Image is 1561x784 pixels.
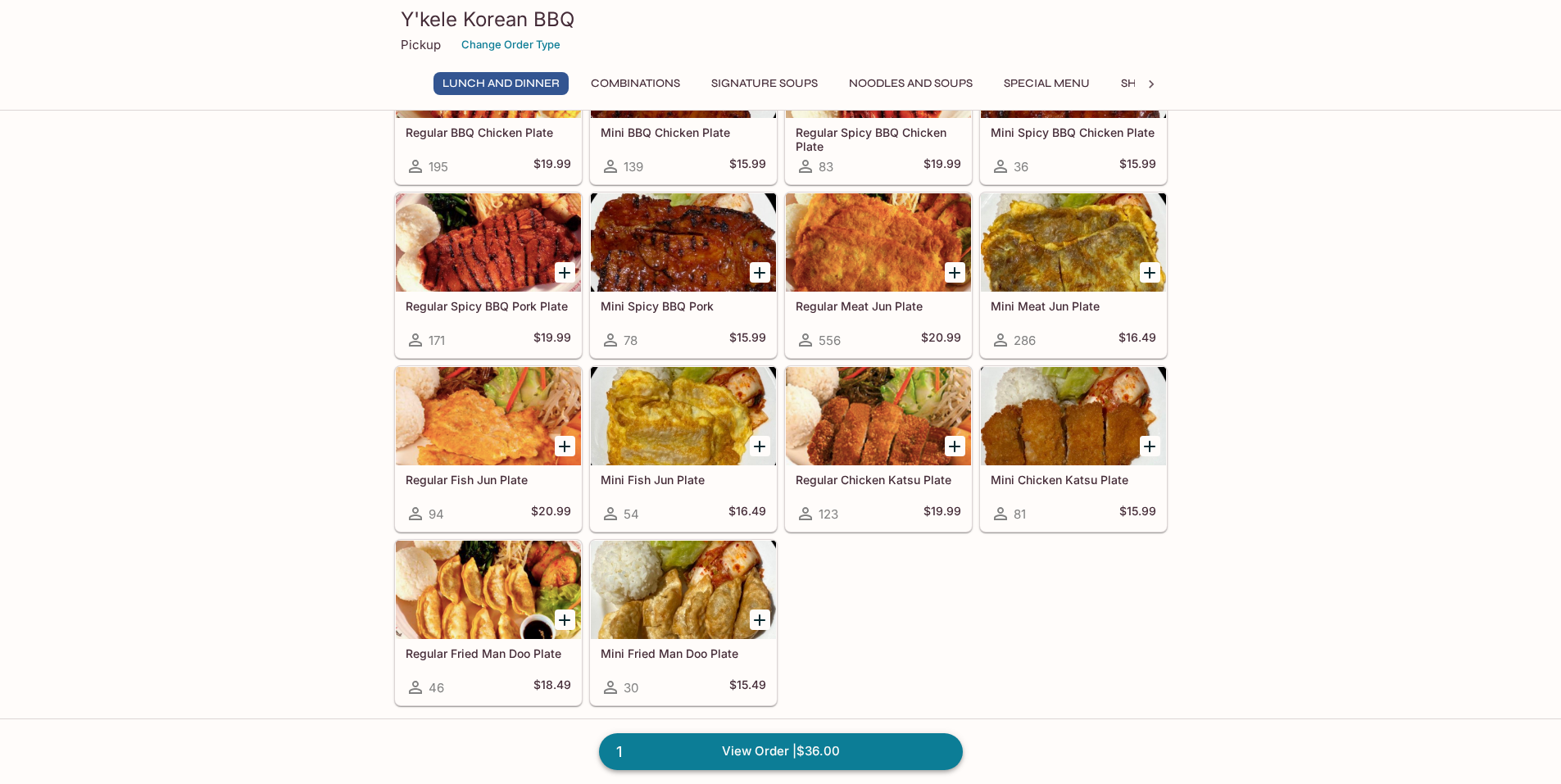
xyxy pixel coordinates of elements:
[624,159,643,174] span: 139
[429,680,444,696] span: 46
[786,20,971,118] div: Regular Spicy BBQ Chicken Plate
[406,125,571,139] h5: Regular BBQ Chicken Plate
[395,366,582,532] a: Regular Fish Jun Plate94$20.99
[601,646,766,660] h5: Mini Fried Man Doo Plate
[729,156,766,176] h5: $15.99
[786,367,971,465] div: Regular Chicken Katsu Plate
[555,436,575,456] button: Add Regular Fish Jun Plate
[1119,156,1156,176] h5: $15.99
[750,610,770,630] button: Add Mini Fried Man Doo Plate
[981,367,1166,465] div: Mini Chicken Katsu Plate
[433,72,569,95] button: Lunch and Dinner
[396,20,581,118] div: Regular BBQ Chicken Plate
[1119,504,1156,523] h5: $15.99
[1112,72,1229,95] button: Shrimp Combos
[601,299,766,313] h5: Mini Spicy BBQ Pork
[945,436,965,456] button: Add Regular Chicken Katsu Plate
[796,473,961,487] h5: Regular Chicken Katsu Plate
[819,506,838,522] span: 123
[786,193,971,292] div: Regular Meat Jun Plate
[606,741,632,764] span: 1
[601,473,766,487] h5: Mini Fish Jun Plate
[923,504,961,523] h5: $19.99
[582,72,689,95] button: Combinations
[991,125,1156,139] h5: Mini Spicy BBQ Chicken Plate
[702,72,827,95] button: Signature Soups
[624,333,638,348] span: 78
[981,193,1166,292] div: Mini Meat Jun Plate
[406,299,571,313] h5: Regular Spicy BBQ Pork Plate
[785,193,972,358] a: Regular Meat Jun Plate556$20.99
[991,299,1156,313] h5: Mini Meat Jun Plate
[728,504,766,523] h5: $16.49
[819,159,833,174] span: 83
[591,541,776,639] div: Mini Fried Man Doo Plate
[395,540,582,705] a: Regular Fried Man Doo Plate46$18.49
[590,193,777,358] a: Mini Spicy BBQ Pork78$15.99
[599,733,963,769] a: 1View Order |$36.00
[1140,262,1160,283] button: Add Mini Meat Jun Plate
[531,504,571,523] h5: $20.99
[590,366,777,532] a: Mini Fish Jun Plate54$16.49
[401,37,441,52] p: Pickup
[396,541,581,639] div: Regular Fried Man Doo Plate
[395,193,582,358] a: Regular Spicy BBQ Pork Plate171$19.99
[991,473,1156,487] h5: Mini Chicken Katsu Plate
[401,7,1161,32] h3: Y'kele Korean BBQ
[396,193,581,292] div: Regular Spicy BBQ Pork Plate
[981,20,1166,118] div: Mini Spicy BBQ Chicken Plate
[995,72,1099,95] button: Special Menu
[591,367,776,465] div: Mini Fish Jun Plate
[555,262,575,283] button: Add Regular Spicy BBQ Pork Plate
[454,32,568,57] button: Change Order Type
[533,156,571,176] h5: $19.99
[601,125,766,139] h5: Mini BBQ Chicken Plate
[729,330,766,350] h5: $15.99
[729,678,766,697] h5: $15.49
[406,473,571,487] h5: Regular Fish Jun Plate
[921,330,961,350] h5: $20.99
[750,436,770,456] button: Add Mini Fish Jun Plate
[624,680,638,696] span: 30
[591,20,776,118] div: Mini BBQ Chicken Plate
[750,262,770,283] button: Add Mini Spicy BBQ Pork
[429,159,448,174] span: 195
[923,156,961,176] h5: $19.99
[796,125,961,152] h5: Regular Spicy BBQ Chicken Plate
[533,678,571,697] h5: $18.49
[819,333,841,348] span: 556
[555,610,575,630] button: Add Regular Fried Man Doo Plate
[533,330,571,350] h5: $19.99
[840,72,982,95] button: Noodles and Soups
[796,299,961,313] h5: Regular Meat Jun Plate
[396,367,581,465] div: Regular Fish Jun Plate
[980,366,1167,532] a: Mini Chicken Katsu Plate81$15.99
[1140,436,1160,456] button: Add Mini Chicken Katsu Plate
[1014,159,1028,174] span: 36
[1014,333,1036,348] span: 286
[980,193,1167,358] a: Mini Meat Jun Plate286$16.49
[429,333,445,348] span: 171
[945,262,965,283] button: Add Regular Meat Jun Plate
[1119,330,1156,350] h5: $16.49
[624,506,639,522] span: 54
[785,366,972,532] a: Regular Chicken Katsu Plate123$19.99
[591,193,776,292] div: Mini Spicy BBQ Pork
[590,540,777,705] a: Mini Fried Man Doo Plate30$15.49
[406,646,571,660] h5: Regular Fried Man Doo Plate
[429,506,444,522] span: 94
[1014,506,1026,522] span: 81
